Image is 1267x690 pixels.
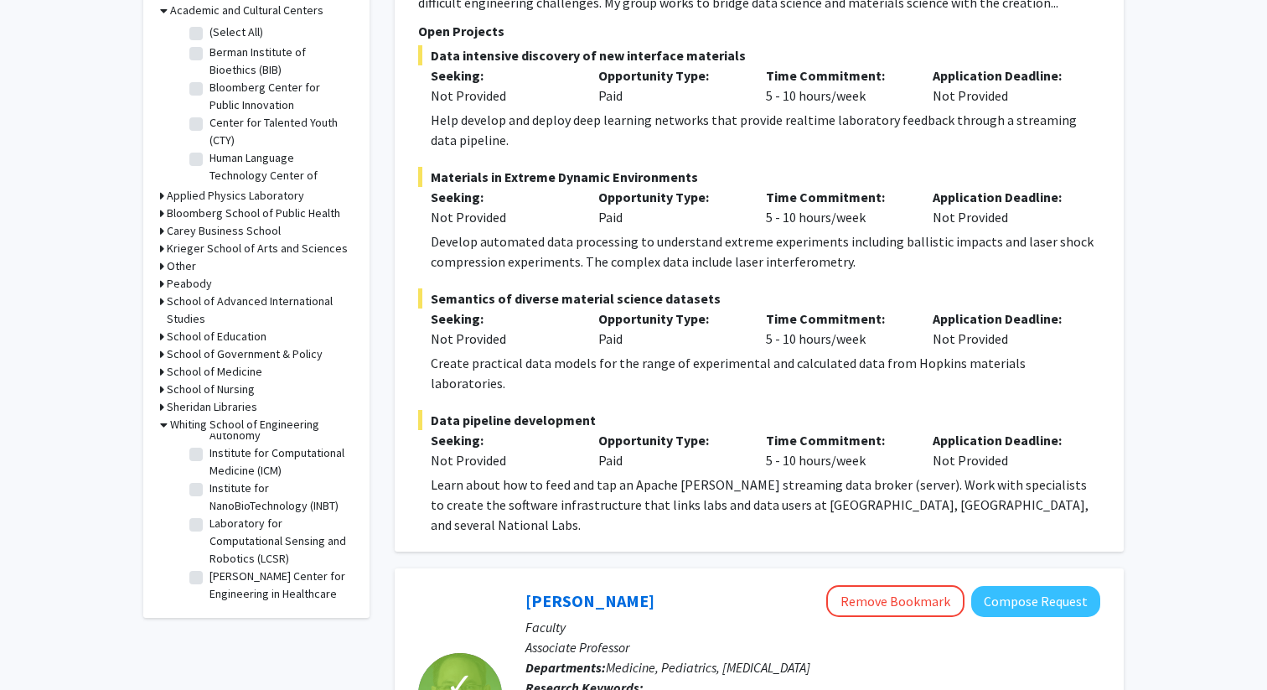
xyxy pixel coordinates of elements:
span: Semantics of diverse material science datasets [418,288,1100,309]
div: Learn about how to feed and tap an Apache [PERSON_NAME] streaming data broker (server). Work with... [431,475,1100,535]
p: Application Deadline: [933,430,1075,450]
p: Opportunity Type: [598,65,741,86]
div: Not Provided [431,329,573,349]
div: Not Provided [920,309,1088,349]
span: Data intensive discovery of new interface materials [418,45,1100,65]
label: Institute for Computational Medicine (ICM) [209,444,349,480]
p: Seeking: [431,65,573,86]
p: Seeking: [431,187,573,207]
span: Materials in Extreme Dynamic Environments [418,167,1100,187]
h3: School of Medicine [167,363,262,381]
span: Data pipeline development [418,410,1100,430]
p: Time Commitment: [766,309,908,329]
div: 5 - 10 hours/week [753,187,921,227]
p: Opportunity Type: [598,309,741,329]
label: Laboratory for Computational Sensing and Robotics (LCSR) [209,515,349,568]
p: Faculty [525,617,1100,637]
p: Time Commitment: [766,430,908,450]
div: Create practical data models for the range of experimental and calculated data from Hopkins mater... [431,353,1100,393]
div: Not Provided [920,430,1088,470]
span: Medicine, Pediatrics, [MEDICAL_DATA] [606,659,810,676]
h3: Academic and Cultural Centers [170,2,323,19]
div: Paid [586,65,753,106]
h3: Carey Business School [167,222,281,240]
h3: Applied Physics Laboratory [167,187,304,205]
label: (Select All) [209,23,263,41]
h3: School of Education [167,328,266,345]
div: Develop automated data processing to understand extreme experiments including ballistic impacts a... [431,231,1100,272]
h3: Sheridan Libraries [167,398,257,416]
div: 5 - 10 hours/week [753,65,921,106]
label: Berman Institute of Bioethics (BIB) [209,44,349,79]
p: Time Commitment: [766,65,908,86]
div: 5 - 10 hours/week [753,309,921,349]
p: Application Deadline: [933,65,1075,86]
div: Not Provided [920,65,1088,106]
h3: Other [167,257,196,275]
h3: School of Nursing [167,381,255,398]
div: 5 - 10 hours/week [753,430,921,470]
button: Remove Bookmark [826,585,964,617]
div: Not Provided [431,207,573,227]
h3: Peabody [167,275,212,293]
div: Paid [586,309,753,349]
p: Opportunity Type: [598,187,741,207]
div: Not Provided [431,450,573,470]
label: Human Language Technology Center of Excellence (HLTCOE) [209,149,349,202]
label: Center for Talented Youth (CTY) [209,114,349,149]
p: Associate Professor [525,637,1100,657]
div: Not Provided [920,187,1088,227]
a: [PERSON_NAME] [525,590,654,611]
h3: Whiting School of Engineering [170,416,319,433]
div: Help develop and deploy deep learning networks that provide realtime laboratory feedback through ... [431,110,1100,150]
h3: Bloomberg School of Public Health [167,205,340,222]
p: Application Deadline: [933,187,1075,207]
h3: School of Advanced International Studies [167,293,353,328]
button: Compose Request to Jeffrey Tornheim [971,586,1100,617]
p: Seeking: [431,430,573,450]
b: Departments: [525,659,606,676]
label: Institute for NanoBioTechnology (INBT) [209,480,349,515]
p: Seeking: [431,309,573,329]
div: Paid [586,187,753,227]
div: Not Provided [431,86,573,106]
label: [PERSON_NAME] Center for Engineering in Healthcare [209,568,349,603]
p: Open Projects [418,21,1100,41]
div: Paid [586,430,753,470]
p: Application Deadline: [933,309,1075,329]
p: Time Commitment: [766,187,908,207]
h3: School of Government & Policy [167,345,323,363]
iframe: Chat [13,615,71,677]
p: Opportunity Type: [598,430,741,450]
label: Bloomberg Center for Public Innovation [209,79,349,114]
h3: Krieger School of Arts and Sciences [167,240,348,257]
